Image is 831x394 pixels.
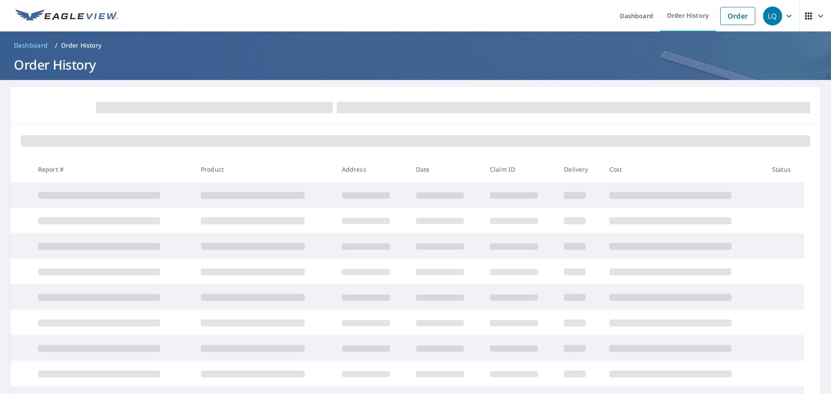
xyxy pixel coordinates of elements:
img: EV Logo [16,10,118,22]
th: Delivery [557,157,602,182]
th: Product [194,157,335,182]
th: Status [765,157,804,182]
li: / [55,40,58,51]
a: Order [720,7,755,25]
a: Dashboard [10,38,52,52]
th: Cost [602,157,765,182]
h1: Order History [10,56,821,74]
div: LQ [763,6,782,26]
p: Order History [61,41,102,50]
nav: breadcrumb [10,38,821,52]
th: Claim ID [483,157,557,182]
th: Report # [31,157,194,182]
span: Dashboard [14,41,48,50]
th: Date [409,157,483,182]
th: Address [335,157,409,182]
